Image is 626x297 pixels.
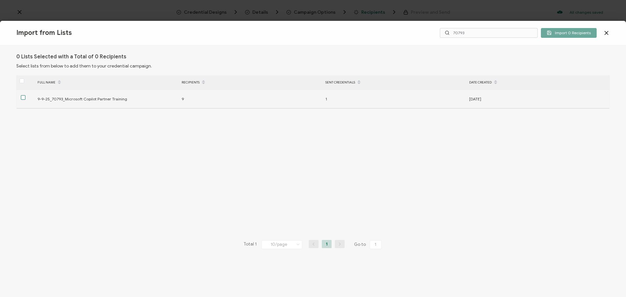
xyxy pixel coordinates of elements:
input: Search [440,28,538,38]
div: 9-9-25_70793_Microsoft Copilot Partner Training [34,95,178,103]
div: 1 [322,95,466,103]
div: [DATE] [466,95,610,103]
li: 1 [322,240,332,248]
div: RECIPIENTS [178,77,322,88]
span: Select lists from below to add them to your credential campaign. [16,63,152,69]
iframe: Chat Widget [593,266,626,297]
div: SENT CREDENTIALS [322,77,466,88]
div: 9 [178,95,322,103]
span: Import from Lists [16,29,72,37]
span: Import 0 Recipients [547,30,591,35]
h1: 0 Lists Selected with a Total of 0 Recipients [16,53,126,60]
input: Select [261,240,302,249]
div: DATE CREATED [466,77,610,88]
button: Import 0 Recipients [541,28,597,38]
div: FULL NAME [34,77,178,88]
span: Total 1 [244,240,257,249]
span: Go to [354,240,383,249]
